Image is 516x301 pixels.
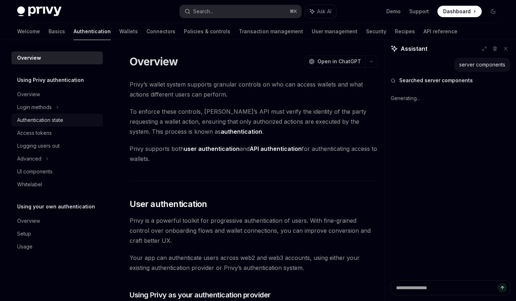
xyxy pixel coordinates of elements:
[17,54,41,62] div: Overview
[317,58,361,65] span: Open in ChatGPT
[17,129,52,137] div: Access tokens
[17,103,52,112] div: Login methods
[391,77,510,84] button: Searched server components
[395,23,415,40] a: Recipes
[17,154,41,163] div: Advanced
[180,5,301,18] button: Search...⌘K
[130,290,271,300] span: Using Privy as your authentication provider
[11,240,103,253] a: Usage
[17,167,52,176] div: UI components
[17,76,84,84] h5: Using Privy authentication
[130,216,377,246] span: Privy is a powerful toolkit for progressive authentication of users. With fine-grained control ov...
[401,44,427,53] span: Assistant
[437,6,482,17] a: Dashboard
[424,23,457,40] a: API reference
[11,139,103,152] a: Logging users out
[221,128,262,135] strong: authentication
[146,23,175,40] a: Connectors
[498,283,507,292] button: Send message
[193,7,213,16] div: Search...
[11,165,103,178] a: UI components
[17,23,40,40] a: Welcome
[130,253,377,273] span: Your app can authenticate users across web2 and web3 accounts, using either your existing authent...
[17,230,31,238] div: Setup
[11,127,103,139] a: Access tokens
[290,9,297,14] span: ⌘ K
[487,6,499,17] button: Toggle dark mode
[317,8,331,15] span: Ask AI
[239,23,303,40] a: Transaction management
[250,145,302,152] strong: API authentication
[312,23,357,40] a: User management
[11,114,103,127] a: Authentication state
[399,77,473,84] span: Searched server components
[17,116,63,124] div: Authentication state
[17,202,95,211] h5: Using your own authentication
[386,8,401,15] a: Demo
[459,61,505,68] div: server components
[11,88,103,101] a: Overview
[11,51,103,64] a: Overview
[184,145,240,152] strong: user authentication
[11,227,103,240] a: Setup
[17,142,60,150] div: Logging users out
[304,55,365,68] button: Open in ChatGPT
[17,242,32,251] div: Usage
[130,144,377,164] span: Privy supports both and for authenticating access to wallets.
[366,23,386,40] a: Security
[305,5,336,18] button: Ask AI
[11,214,103,227] a: Overview
[17,217,40,225] div: Overview
[11,178,103,191] a: Whitelabel
[130,107,377,137] span: To enforce these controls, [PERSON_NAME]’s API must verify the identity of the party requesting a...
[409,8,429,15] a: Support
[74,23,111,40] a: Authentication
[443,8,471,15] span: Dashboard
[49,23,65,40] a: Basics
[17,90,40,99] div: Overview
[17,180,42,189] div: Whitelabel
[130,55,178,68] h1: Overview
[17,6,61,16] img: dark logo
[119,23,138,40] a: Wallets
[130,198,207,210] span: User authentication
[391,89,510,108] div: Generating...
[130,79,377,99] span: Privy’s wallet system supports granular controls on who can access wallets and what actions diffe...
[184,23,230,40] a: Policies & controls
